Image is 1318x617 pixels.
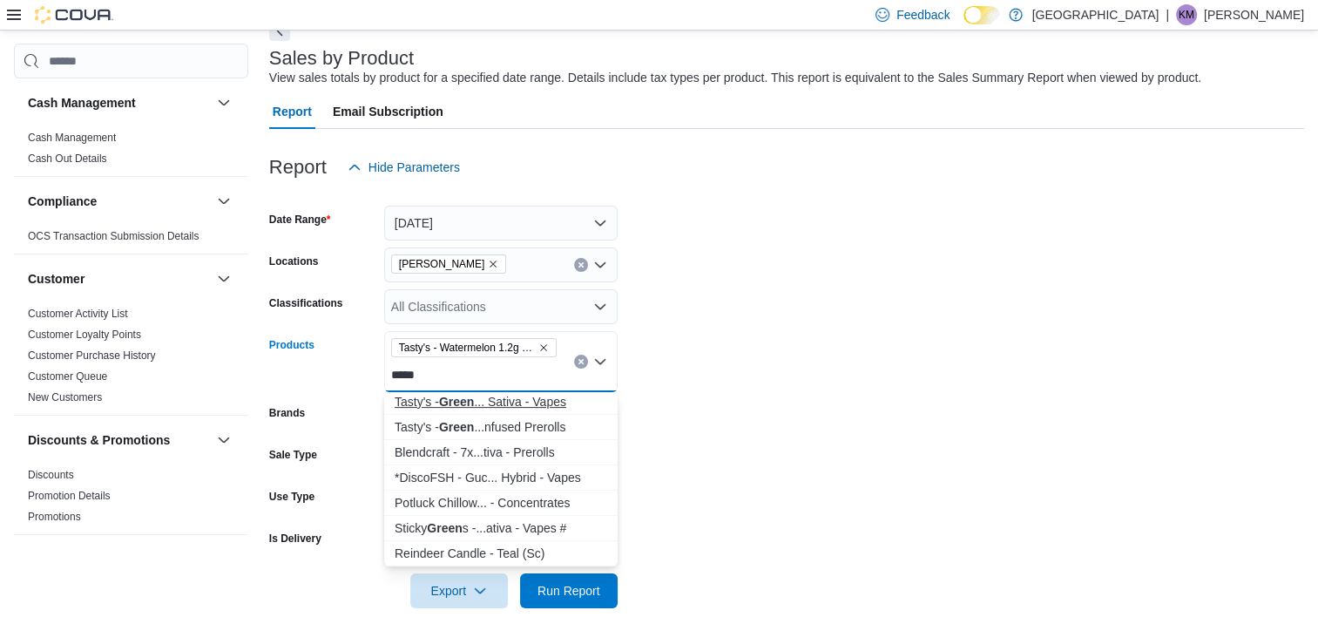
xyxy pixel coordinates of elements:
[213,430,234,451] button: Discounts & Promotions
[395,393,607,410] div: Tasty's - ... Sativa - Vapes
[28,328,141,342] span: Customer Loyalty Points
[421,573,497,608] span: Export
[269,69,1201,87] div: View sales totals by product for a specified date range. Details include tax types per product. T...
[269,157,327,178] h3: Report
[28,270,84,288] h3: Customer
[488,259,498,269] button: Remove Aurora Cannabis from selection in this group
[341,150,467,185] button: Hide Parameters
[410,573,508,608] button: Export
[538,342,549,353] button: Remove Tasty's - Watermelon 1.2g Vape Cartridge - Sativa - Vapes from selection in this group
[269,213,331,227] label: Date Range
[28,490,111,502] a: Promotion Details
[439,395,474,409] strong: Green
[28,390,102,404] span: New Customers
[28,370,107,383] a: Customer Queue
[520,573,618,608] button: Run Report
[28,131,116,145] span: Cash Management
[213,191,234,212] button: Compliance
[574,258,588,272] button: Clear input
[28,230,199,242] a: OCS Transaction Submission Details
[593,300,607,314] button: Open list of options
[269,338,314,352] label: Products
[28,469,74,481] a: Discounts
[395,494,607,512] div: Potluck Chillow... - Concentrates
[28,270,210,288] button: Customer
[963,24,964,25] span: Dark Mode
[896,6,950,24] span: Feedback
[269,532,321,546] label: Is Delivery
[333,94,443,129] span: Email Subscription
[28,349,156,363] span: Customer Purchase History
[28,431,170,449] h3: Discounts & Promotions
[384,206,618,241] button: [DATE]
[28,391,102,403] a: New Customers
[269,490,314,504] label: Use Type
[395,469,607,486] div: *DiscoFSH - Guc... Hybrid - Vapes
[399,255,485,273] span: [PERSON_NAME]
[273,94,312,129] span: Report
[14,303,248,415] div: Customer
[395,545,607,562] div: Reindeer Candle - Teal (Sc)
[28,229,199,243] span: OCS Transaction Submission Details
[28,511,81,523] a: Promotions
[395,418,607,436] div: Tasty's - ...nfused Prerolls
[384,516,618,541] button: Sticky Greens - Baja Breeze FSE Liquid Diamond Cart 1g - Sativa - Vapes #
[28,370,107,383] span: Customer Queue
[28,329,141,341] a: Customer Loyalty Points
[28,94,136,112] h3: Cash Management
[574,355,588,369] button: Clear input
[537,582,600,600] span: Run Report
[1176,4,1197,25] div: Kevin McLeod
[28,153,107,165] a: Cash Out Details
[28,308,128,320] a: Customer Activity List
[28,193,97,210] h3: Compliance
[395,444,607,461] div: Blendcraft - 7x...tiva - Prerolls
[1166,4,1169,25] p: |
[28,132,116,144] a: Cash Management
[28,193,210,210] button: Compliance
[391,338,557,357] span: Tasty's - Watermelon 1.2g Vape Cartridge - Sativa - Vapes
[28,468,74,482] span: Discounts
[269,406,305,420] label: Brands
[384,390,618,415] button: Tasty's - Green Apple 1.2g Vape Cartridge - Sativa - Vapes
[269,254,319,268] label: Locations
[213,92,234,113] button: Cash Management
[395,519,607,537] div: Sticky s -...ativa - Vapes #
[28,349,156,362] a: Customer Purchase History
[28,510,81,524] span: Promotions
[384,415,618,440] button: Tasty's - Green Apple 3x0.5g Diamond Infused Prerolls - Sativa - Infused Prerolls
[14,226,248,254] div: Compliance
[14,127,248,176] div: Cash Management
[1204,4,1304,25] p: [PERSON_NAME]
[593,355,607,369] button: Close list of options
[368,159,460,176] span: Hide Parameters
[593,258,607,272] button: Open list of options
[1031,4,1159,25] p: [GEOGRAPHIC_DATA]
[384,465,618,491] button: *DiscoFSH - Gucci Fruit/Sour Green Apple 2x0.6g 2-in-1 Disposable Pen - Hybrid - Vapes
[269,448,317,462] label: Sale Type
[269,48,414,69] h3: Sales by Product
[384,541,618,566] button: Reindeer Candle - Teal (Sc)
[963,6,1000,24] input: Dark Mode
[213,268,234,289] button: Customer
[399,339,535,356] span: Tasty's - Watermelon 1.2g Vape Cartridge - Sativa - Vapes
[14,464,248,534] div: Discounts & Promotions
[35,6,113,24] img: Cova
[28,94,210,112] button: Cash Management
[391,254,507,274] span: Aurora Cannabis
[269,20,290,41] button: Next
[384,440,618,465] button: Blendcraft - 7x0.5g Sativa (WOW x Green Crack) Daily's - Sativa - Prerolls
[269,296,343,310] label: Classifications
[28,431,210,449] button: Discounts & Promotions
[384,491,618,516] button: Potluck Chillows - Wintergreen Pouches 10x10mg - Hybrid - Concentrates
[1179,4,1194,25] span: KM
[439,420,474,434] strong: Green
[427,521,462,535] strong: Green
